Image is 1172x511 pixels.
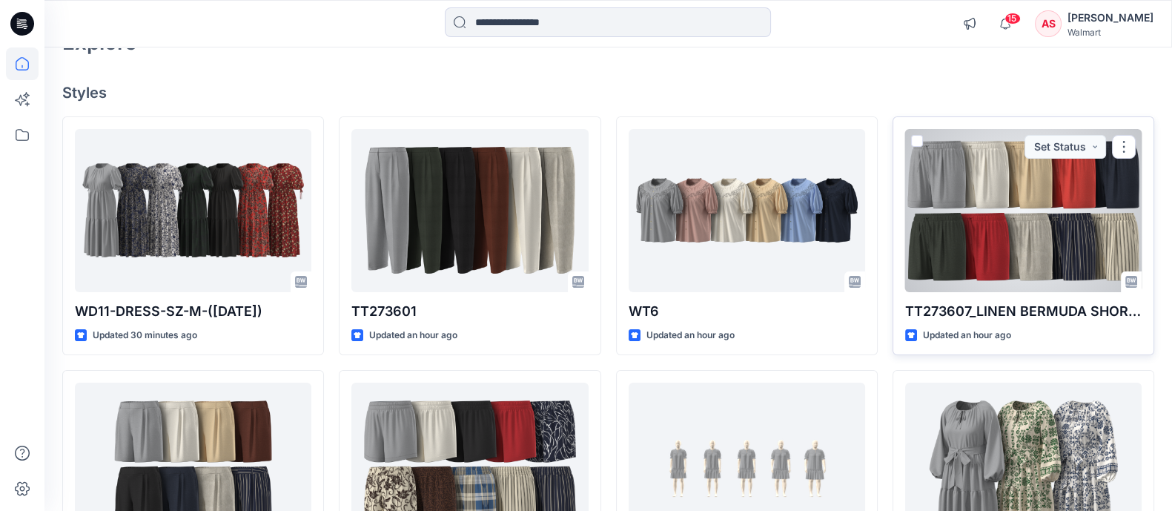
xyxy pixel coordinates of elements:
[351,129,588,292] a: TT273601
[1035,10,1062,37] div: AS
[646,328,735,343] p: Updated an hour ago
[923,328,1011,343] p: Updated an hour ago
[62,84,1154,102] h4: Styles
[629,301,865,322] p: WT6
[369,328,457,343] p: Updated an hour ago
[93,328,197,343] p: Updated 30 minutes ago
[1067,9,1153,27] div: [PERSON_NAME]
[75,301,311,322] p: WD11-DRESS-SZ-M-([DATE])
[905,301,1142,322] p: TT273607_LINEN BERMUDA SHORTS
[905,129,1142,292] a: TT273607_LINEN BERMUDA SHORTS
[62,30,137,54] h2: Explore
[1004,13,1021,24] span: 15
[629,129,865,292] a: WT6
[1067,27,1153,38] div: Walmart
[75,129,311,292] a: WD11-DRESS-SZ-M-(24-07-25)
[351,301,588,322] p: TT273601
